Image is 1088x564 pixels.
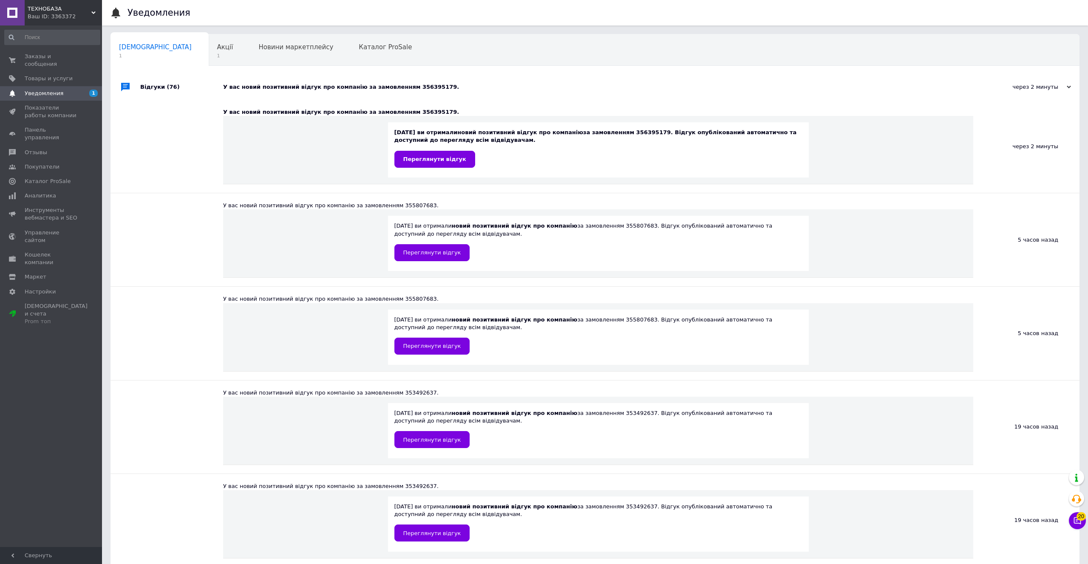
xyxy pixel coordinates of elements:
b: новий позитивний відгук про компанію [457,129,583,135]
a: Переглянути відгук [394,244,470,261]
span: ТЕХНОБАЗА [28,5,91,13]
b: новий позитивний відгук про компанію [452,316,578,323]
div: Відгуки [140,74,223,100]
span: Переглянути відгук [403,530,461,536]
div: через 2 минуты [973,100,1079,193]
span: [DEMOGRAPHIC_DATA] [119,43,192,51]
span: Переглянути відгук [403,343,461,349]
span: 1 [217,53,233,59]
span: Каталог ProSale [25,178,71,185]
div: Prom топ [25,318,88,325]
span: Показатели работы компании [25,104,79,119]
b: новий позитивний відгук про компанію [452,410,578,416]
div: У вас новий позитивний відгук про компанію за замовленням 353492637. [223,482,973,490]
b: новий позитивний відгук про компанію [452,503,578,510]
span: 20 [1077,510,1086,519]
input: Поиск [4,30,100,45]
div: [DATE] ви отримали за замовленням 353492637. Відгук опублікований автоматично та доступний до пер... [394,409,802,448]
div: У вас новий позитивний відгук про компанію за замовленням 356395179. [223,108,973,116]
span: Переглянути відгук [403,437,461,443]
span: Каталог ProSale [359,43,412,51]
div: У вас новий позитивний відгук про компанію за замовленням 353492637. [223,389,973,397]
span: Инструменты вебмастера и SEO [25,206,79,222]
span: Переглянути відгук [403,156,466,162]
span: Переглянути відгук [403,249,461,256]
div: У вас новий позитивний відгук про компанію за замовленням 355807683. [223,295,973,303]
h1: Уведомления [127,8,190,18]
a: Переглянути відгук [394,338,470,355]
span: Уведомления [25,90,63,97]
span: Панель управления [25,126,79,141]
a: Переглянути відгук [394,151,475,168]
span: Товары и услуги [25,75,73,82]
a: Переглянути відгук [394,431,470,448]
span: Отзывы [25,149,47,156]
span: Заказы и сообщения [25,53,79,68]
span: 1 [119,53,192,59]
span: Кошелек компании [25,251,79,266]
div: [DATE] ви отримали за замовленням 353492637. Відгук опублікований автоматично та доступний до пер... [394,503,802,541]
span: 1 [89,90,98,97]
span: Новини маркетплейсу [258,43,333,51]
div: 5 часов назад [973,193,1079,286]
div: Ваш ID: 3363372 [28,13,102,20]
span: Покупатели [25,163,59,171]
span: Акції [217,43,233,51]
span: [DEMOGRAPHIC_DATA] и счета [25,302,88,326]
span: Маркет [25,273,46,281]
span: Управление сайтом [25,229,79,244]
span: Аналитика [25,192,56,200]
button: Чат с покупателем20 [1069,512,1086,529]
div: [DATE] ви отримали за замовленням 355807683. Відгук опублікований автоматично та доступний до пер... [394,316,802,355]
div: 5 часов назад [973,287,1079,380]
div: 19 часов назад [973,381,1079,474]
div: [DATE] ви отримали за замовленням 355807683. Відгук опублікований автоматично та доступний до пер... [394,222,802,261]
div: У вас новий позитивний відгук про компанію за замовленням 355807683. [223,202,973,209]
div: [DATE] ви отримали за замовленням 356395179. Відгук опублікований автоматично та доступний до пер... [394,129,802,167]
div: через 2 минуты [986,83,1071,91]
div: У вас новий позитивний відгук про компанію за замовленням 356395179. [223,83,986,91]
b: новий позитивний відгук про компанію [452,223,578,229]
a: Переглянути відгук [394,525,470,541]
span: Настройки [25,288,56,296]
span: (76) [167,84,180,90]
